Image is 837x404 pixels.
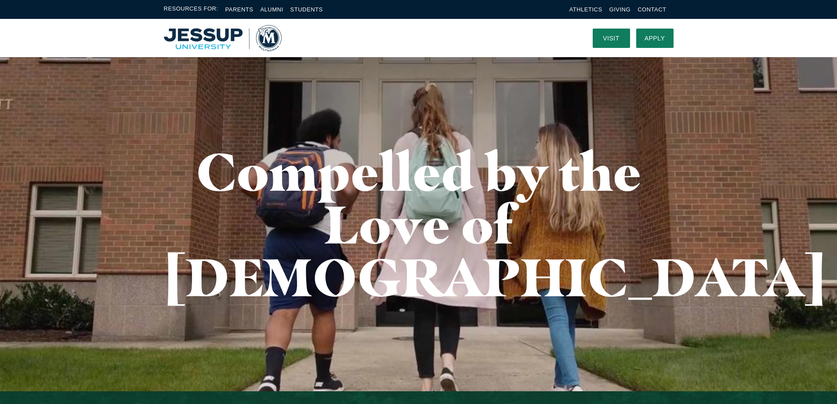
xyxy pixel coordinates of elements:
[164,145,674,303] h1: Compelled by the Love of [DEMOGRAPHIC_DATA]
[569,6,602,13] a: Athletics
[290,6,323,13] a: Students
[164,4,218,15] span: Resources For:
[593,29,630,48] a: Visit
[638,6,666,13] a: Contact
[609,6,631,13] a: Giving
[164,25,282,51] img: Multnomah University Logo
[636,29,674,48] a: Apply
[164,25,282,51] a: Home
[225,6,254,13] a: Parents
[260,6,283,13] a: Alumni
